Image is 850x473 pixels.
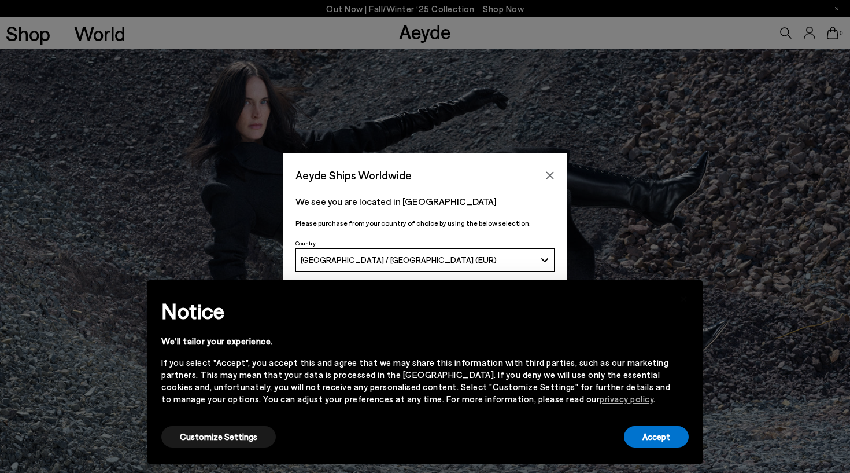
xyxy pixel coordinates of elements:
[295,218,555,229] p: Please purchase from your country of choice by using the below selection:
[295,165,412,185] span: Aeyde Ships Worldwide
[295,195,555,208] p: We see you are located in [GEOGRAPHIC_DATA]
[600,394,653,404] a: privacy policy
[161,426,276,448] button: Customize Settings
[680,289,688,306] span: ×
[301,255,497,265] span: [GEOGRAPHIC_DATA] / [GEOGRAPHIC_DATA] (EUR)
[670,284,698,311] button: Close this notice
[295,240,316,247] span: Country
[161,335,670,347] div: We'll tailor your experience.
[624,426,689,448] button: Accept
[541,167,559,184] button: Close
[161,296,670,326] h2: Notice
[161,357,670,405] div: If you select "Accept", you accept this and agree that we may share this information with third p...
